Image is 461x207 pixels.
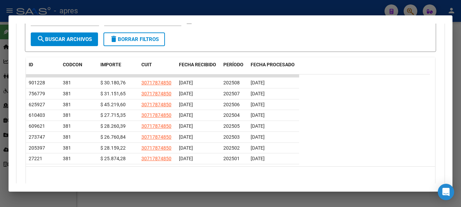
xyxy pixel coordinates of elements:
[223,112,240,118] span: 202504
[223,80,240,85] span: 202508
[100,112,126,118] span: $ 27.715,35
[139,57,176,80] datatable-header-cell: CUIT
[63,102,71,107] span: 381
[223,145,240,151] span: 202502
[251,62,295,67] span: FECHA PROCESADO
[100,156,126,161] span: $ 25.874,28
[248,57,299,80] datatable-header-cell: FECHA PROCESADO
[37,35,45,43] mat-icon: search
[141,134,171,140] span: 30717874850
[176,57,221,80] datatable-header-cell: FECHA RECIBIDO
[29,123,45,129] span: 609621
[221,57,248,80] datatable-header-cell: PERÍODO
[63,62,82,67] span: CODCON
[29,145,45,151] span: 205397
[179,91,193,96] span: [DATE]
[438,184,454,200] div: Open Intercom Messenger
[179,112,193,118] span: [DATE]
[141,145,171,151] span: 30717874850
[223,134,240,140] span: 202503
[179,156,193,161] span: [DATE]
[251,80,265,85] span: [DATE]
[103,32,165,46] button: Borrar Filtros
[31,32,98,46] button: Buscar Archivos
[141,91,171,96] span: 30717874850
[223,102,240,107] span: 202506
[141,123,171,129] span: 30717874850
[251,134,265,140] span: [DATE]
[100,123,126,129] span: $ 28.260,39
[141,102,171,107] span: 30717874850
[26,57,60,80] datatable-header-cell: ID
[223,123,240,129] span: 202505
[179,80,193,85] span: [DATE]
[251,91,265,96] span: [DATE]
[223,62,243,67] span: PERÍODO
[251,123,265,129] span: [DATE]
[63,145,71,151] span: 381
[223,91,240,96] span: 202507
[141,156,171,161] span: 30717874850
[29,91,45,96] span: 756779
[29,112,45,118] span: 610403
[29,80,45,85] span: 901228
[100,62,121,67] span: IMPORTE
[179,123,193,129] span: [DATE]
[63,123,71,129] span: 381
[63,91,71,96] span: 381
[251,112,265,118] span: [DATE]
[29,102,45,107] span: 625927
[110,36,159,42] span: Borrar Filtros
[29,62,33,67] span: ID
[63,112,71,118] span: 381
[141,80,171,85] span: 30717874850
[100,102,126,107] span: $ 45.219,60
[141,62,152,67] span: CUIT
[110,35,118,43] mat-icon: delete
[100,145,126,151] span: $ 28.159,22
[29,156,42,161] span: 27221
[251,102,265,107] span: [DATE]
[60,57,84,80] datatable-header-cell: CODCON
[179,134,193,140] span: [DATE]
[251,145,265,151] span: [DATE]
[179,145,193,151] span: [DATE]
[37,36,92,42] span: Buscar Archivos
[63,156,71,161] span: 381
[141,112,171,118] span: 30717874850
[179,62,216,67] span: FECHA RECIBIDO
[179,102,193,107] span: [DATE]
[63,134,71,140] span: 381
[251,156,265,161] span: [DATE]
[98,57,139,80] datatable-header-cell: IMPORTE
[223,156,240,161] span: 202501
[100,80,126,85] span: $ 30.180,76
[100,91,126,96] span: $ 31.151,65
[29,134,45,140] span: 273747
[63,80,71,85] span: 381
[100,134,126,140] span: $ 26.760,84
